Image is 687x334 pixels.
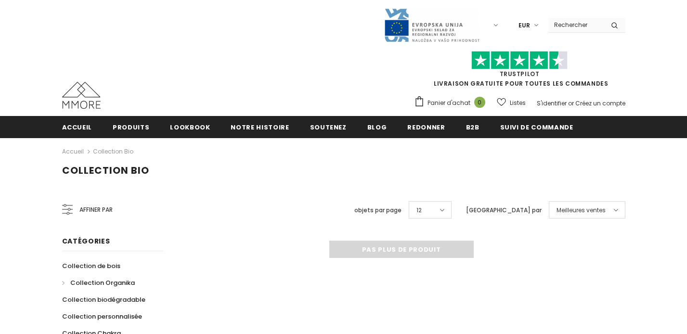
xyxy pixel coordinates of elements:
[500,123,573,132] span: Suivi de commande
[62,146,84,157] a: Accueil
[93,147,133,155] a: Collection Bio
[310,123,347,132] span: soutenez
[354,206,402,215] label: objets par page
[62,123,92,132] span: Accueil
[367,123,387,132] span: Blog
[62,164,149,177] span: Collection Bio
[407,116,445,138] a: Redonner
[170,123,210,132] span: Lookbook
[428,98,470,108] span: Panier d'achat
[367,116,387,138] a: Blog
[62,312,142,321] span: Collection personnalisée
[416,206,422,215] span: 12
[518,21,530,30] span: EUR
[500,116,573,138] a: Suivi de commande
[510,98,526,108] span: Listes
[231,116,289,138] a: Notre histoire
[79,205,113,215] span: Affiner par
[500,70,540,78] a: TrustPilot
[113,123,149,132] span: Produits
[62,116,92,138] a: Accueil
[62,274,135,291] a: Collection Organika
[407,123,445,132] span: Redonner
[474,97,485,108] span: 0
[170,116,210,138] a: Lookbook
[548,18,604,32] input: Search Site
[575,99,625,107] a: Créez un compte
[113,116,149,138] a: Produits
[70,278,135,287] span: Collection Organika
[537,99,567,107] a: S'identifier
[466,116,480,138] a: B2B
[62,291,145,308] a: Collection biodégradable
[557,206,606,215] span: Meilleures ventes
[568,99,574,107] span: or
[62,308,142,325] a: Collection personnalisée
[414,96,490,110] a: Panier d'achat 0
[497,94,526,111] a: Listes
[62,82,101,109] img: Cas MMORE
[414,55,625,88] span: LIVRAISON GRATUITE POUR TOUTES LES COMMANDES
[310,116,347,138] a: soutenez
[62,257,120,274] a: Collection de bois
[384,8,480,43] img: Javni Razpis
[466,123,480,132] span: B2B
[62,261,120,270] span: Collection de bois
[466,206,542,215] label: [GEOGRAPHIC_DATA] par
[231,123,289,132] span: Notre histoire
[62,295,145,304] span: Collection biodégradable
[471,51,568,70] img: Faites confiance aux étoiles pilotes
[384,21,480,29] a: Javni Razpis
[62,236,110,246] span: Catégories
